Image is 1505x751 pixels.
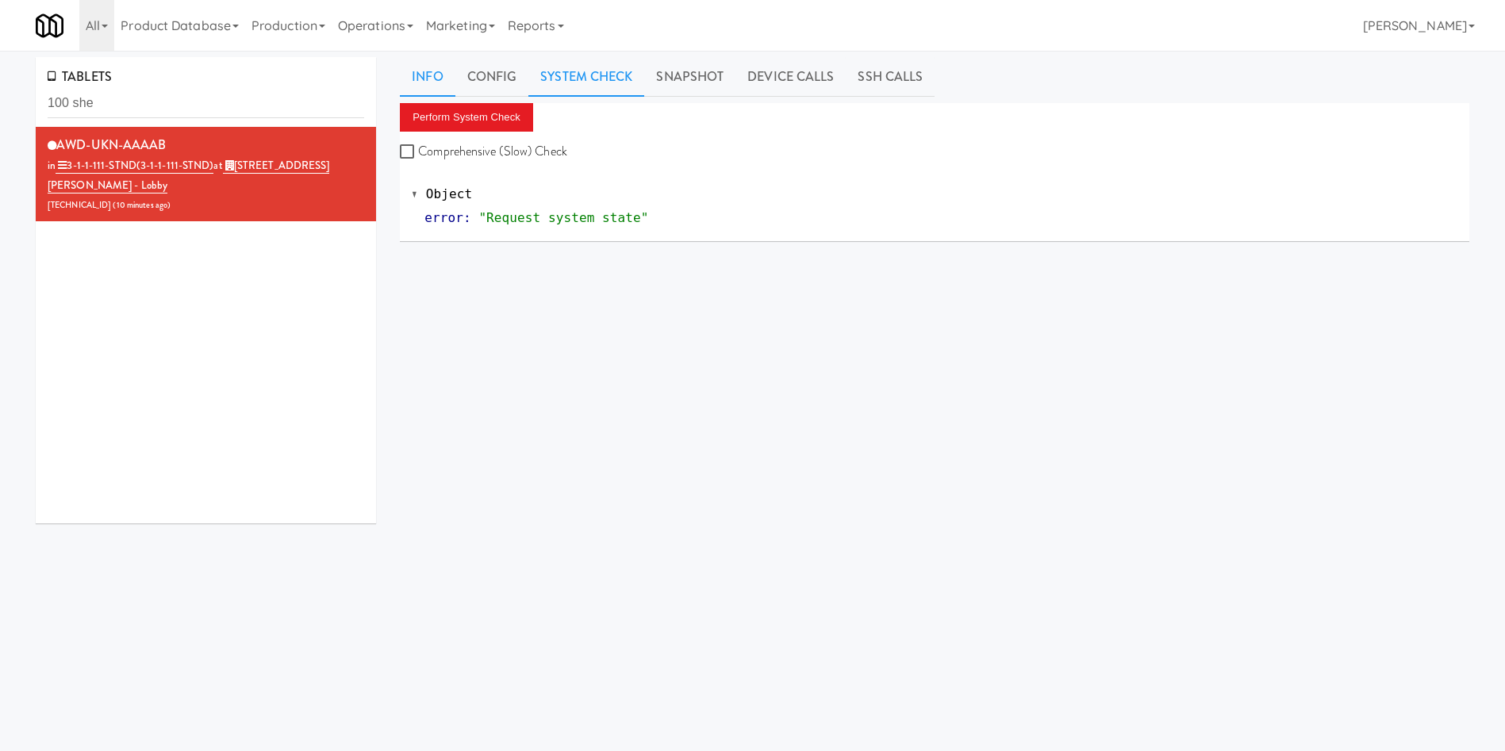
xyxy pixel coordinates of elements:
[400,57,455,97] a: Info
[735,57,846,97] a: Device Calls
[48,199,171,211] span: [TECHNICAL_ID] ( )
[846,57,935,97] a: SSH Calls
[48,158,329,193] a: [STREET_ADDRESS][PERSON_NAME] - Lobby
[48,158,329,193] span: at
[48,67,112,86] span: TABLETS
[400,140,567,163] label: Comprehensive (Slow) Check
[48,89,364,118] input: Search tablets
[424,210,463,225] span: error
[117,199,167,211] span: 10 minutes ago
[400,103,533,132] button: Perform System Check
[48,158,213,174] span: in
[644,57,735,97] a: Snapshot
[136,158,214,173] span: (3-1-1-111-STND)
[426,186,472,201] span: Object
[463,210,471,225] span: :
[455,57,529,97] a: Config
[528,57,644,97] a: System Check
[478,210,648,225] span: "Request system state"
[36,127,376,221] li: AWD-UKN-AAAABin 3-1-1-111-STND(3-1-1-111-STND)at [STREET_ADDRESS][PERSON_NAME] - Lobby[TECHNICAL_...
[56,158,213,174] a: 3-1-1-111-STND(3-1-1-111-STND)
[400,146,418,159] input: Comprehensive (Slow) Check
[56,136,166,154] span: AWD-UKN-AAAAB
[36,12,63,40] img: Micromart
